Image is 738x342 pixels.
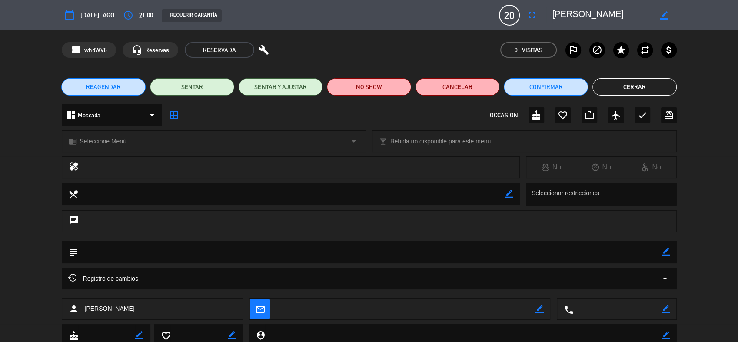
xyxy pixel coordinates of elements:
i: border_all [169,110,179,120]
i: chat [69,215,79,227]
div: No [526,162,576,173]
button: SENTAR [150,78,234,96]
i: border_color [228,331,236,339]
i: attach_money [664,45,674,55]
span: [DATE], ago. [80,10,116,20]
i: star [616,45,626,55]
i: dashboard [66,110,76,120]
i: border_color [660,11,668,20]
i: cake [69,331,78,340]
i: border_color [135,331,143,339]
button: fullscreen [524,7,540,23]
span: Reservas [145,45,169,55]
i: build [259,45,269,55]
span: 0 [515,45,518,55]
i: block [592,45,602,55]
i: card_giftcard [664,110,674,120]
span: whdWV6 [84,45,107,55]
i: calendar_today [64,10,75,20]
i: person [69,304,79,314]
button: SENTAR Y AJUSTAR [239,78,323,96]
span: OCCASION: [490,110,519,120]
i: cake [531,110,542,120]
button: access_time [120,7,136,23]
span: REAGENDAR [86,83,121,92]
i: arrow_drop_down [660,273,670,284]
i: check [637,110,648,120]
i: border_color [662,248,670,256]
span: Bebida no disponible para este menú [390,136,491,146]
div: No [576,162,626,173]
i: border_color [662,305,670,313]
button: Confirmar [504,78,588,96]
button: REAGENDAR [61,78,146,96]
span: confirmation_number [71,45,81,55]
span: [PERSON_NAME] [85,304,135,314]
div: REQUERIR GARANTÍA [162,9,222,22]
i: favorite_border [558,110,568,120]
i: healing [69,161,79,173]
i: border_color [662,331,670,339]
button: calendar_today [62,7,77,23]
i: repeat [640,45,650,55]
i: border_color [505,190,513,198]
i: airplanemode_active [611,110,621,120]
i: access_time [123,10,133,20]
i: border_color [535,305,543,313]
i: headset_mic [132,45,142,55]
i: arrow_drop_down [349,136,359,146]
span: Seleccione Menú [80,136,126,146]
i: outlined_flag [568,45,578,55]
span: RESERVADA [185,42,254,58]
span: Registro de cambios [68,273,139,284]
i: work_outline [584,110,595,120]
em: Visitas [522,45,542,55]
span: Moscada [78,110,100,120]
span: 20 [499,5,520,26]
span: 21:00 [139,10,153,20]
i: person_pin [256,330,265,340]
i: subject [68,247,78,257]
button: Cerrar [592,78,677,96]
i: mail_outline [255,304,265,314]
i: local_dining [68,189,78,199]
i: local_bar [379,137,387,146]
i: favorite_border [161,331,170,340]
div: No [626,162,676,173]
i: fullscreen [527,10,537,20]
button: NO SHOW [327,78,411,96]
i: chrome_reader_mode [69,137,77,146]
button: Cancelar [416,78,500,96]
i: arrow_drop_down [147,110,157,120]
i: local_phone [564,305,573,314]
